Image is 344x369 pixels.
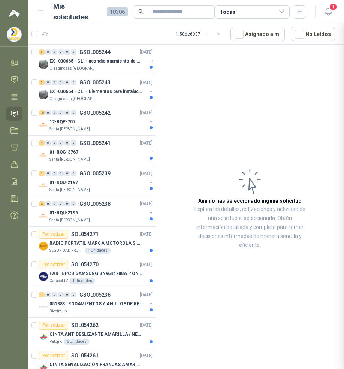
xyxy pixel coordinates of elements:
span: 1 [329,3,337,10]
span: 10306 [107,7,128,16]
img: Company Logo [7,27,21,42]
div: Todas [220,8,235,16]
button: 1 [322,5,335,19]
span: search [138,9,144,14]
img: Logo peakr [9,9,20,18]
h1: Mis solicitudes [53,1,101,23]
